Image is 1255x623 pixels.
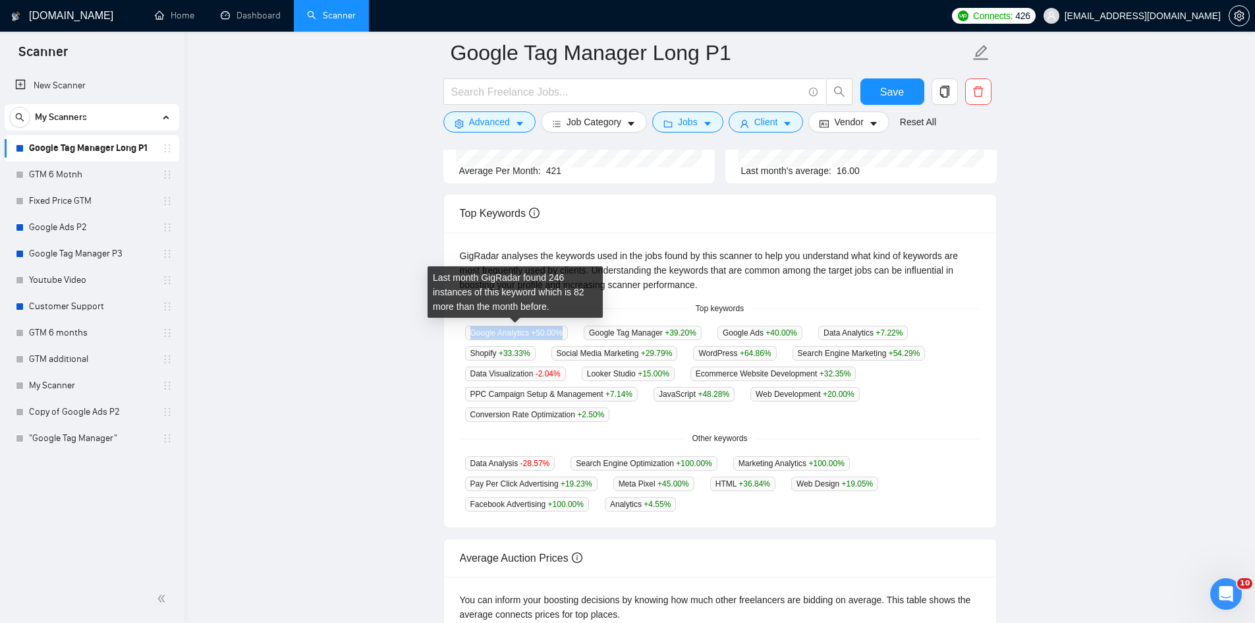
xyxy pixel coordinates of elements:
span: +54.29 % [889,349,920,358]
a: Google Ads P2 [29,214,154,241]
span: +7.22 % [876,328,903,338]
span: Looker Studio [582,367,675,381]
span: Advanced [469,115,510,129]
span: Analytics [605,497,676,512]
span: +15.00 % [638,369,669,378]
span: caret-down [783,119,792,129]
span: Web Development [750,387,860,401]
span: +2.50 % [577,410,604,419]
a: Google Tag Manager Long P1 [29,135,154,162]
span: +7.14 % [605,390,632,399]
span: holder [162,275,173,285]
span: Client [754,115,778,129]
button: barsJob Categorycaret-down [541,111,647,133]
span: holder [162,196,173,206]
span: -28.57 % [520,459,550,468]
span: Other keywords [684,432,755,445]
span: delete [966,86,991,98]
button: copy [932,78,958,105]
div: Average Auction Prices [460,539,980,577]
span: -2.04 % [536,369,561,378]
span: 421 [546,165,561,176]
a: "Google Tag Manager" [29,425,154,452]
span: +19.23 % [561,479,592,489]
span: caret-down [869,119,878,129]
span: +29.79 % [641,349,673,358]
input: Search Freelance Jobs... [451,84,803,100]
span: Web Design [791,477,878,491]
span: Google Tag Manager [584,326,702,340]
span: holder [162,301,173,312]
span: +100.00 % [808,459,844,468]
span: Search Engine Marketing [793,346,926,361]
input: Scanner name... [451,36,970,69]
a: Customer Support [29,293,154,320]
a: My Scanner [29,372,154,399]
a: homeHome [155,10,194,21]
span: 10 [1237,578,1252,589]
span: +20.00 % [823,390,854,399]
span: +50.00 % [531,328,563,338]
div: You can inform your boosting decisions by knowing how much other freelancers are bidding on avera... [460,593,980,622]
span: Data Analytics [818,326,908,340]
button: search [9,107,30,128]
button: setting [1229,5,1250,26]
span: Top keywords [688,303,752,315]
button: Save [860,78,924,105]
span: Ecommerce Website Development [690,367,856,381]
span: bars [552,119,561,129]
span: Last month's average: [741,165,831,176]
span: +48.28 % [698,390,729,399]
span: Google Ads [717,326,802,340]
span: 16.00 [837,165,860,176]
span: holder [162,249,173,259]
span: +36.84 % [739,479,770,489]
a: GTM additional [29,346,154,372]
img: logo [11,6,20,27]
iframe: Intercom live chat [1210,578,1242,610]
span: JavaScript [654,387,735,401]
span: info-circle [572,552,582,563]
a: Copy of Google Ads P2 [29,399,154,425]
span: +32.35 % [820,369,851,378]
span: search [10,113,30,122]
span: Data Analysis [465,456,555,471]
span: Connects: [973,9,1013,23]
span: Data Visualization [465,367,566,381]
span: Shopify [465,346,536,361]
span: double-left [157,592,170,605]
span: My Scanners [35,104,87,131]
span: Save [880,84,904,100]
span: +100.00 % [548,500,584,509]
span: +33.33 % [499,349,530,358]
span: WordPress [693,346,776,361]
span: holder [162,169,173,180]
span: info-circle [529,208,540,218]
a: GTM 6 months [29,320,154,346]
a: Youtube Video [29,267,154,293]
span: Pay Per Click Advertising [465,477,598,491]
span: holder [162,222,173,233]
span: Marketing Analytics [733,456,850,471]
span: Jobs [678,115,698,129]
span: edit [972,44,990,61]
span: setting [1229,11,1249,21]
span: holder [162,143,173,154]
button: idcardVendorcaret-down [808,111,889,133]
img: upwork-logo.png [958,11,968,21]
a: Reset All [900,115,936,129]
span: setting [455,119,464,129]
span: user [1047,11,1056,20]
span: Average Per Month: [459,165,541,176]
span: PPC Campaign Setup & Management [465,387,638,401]
span: caret-down [703,119,712,129]
span: +40.00 % [766,328,797,338]
span: user [740,119,749,129]
span: info-circle [809,88,818,96]
li: My Scanners [5,104,179,452]
span: folder [663,119,673,129]
a: Google Tag Manager P3 [29,241,154,267]
span: Vendor [834,115,863,129]
span: search [827,86,852,98]
a: New Scanner [15,73,169,99]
